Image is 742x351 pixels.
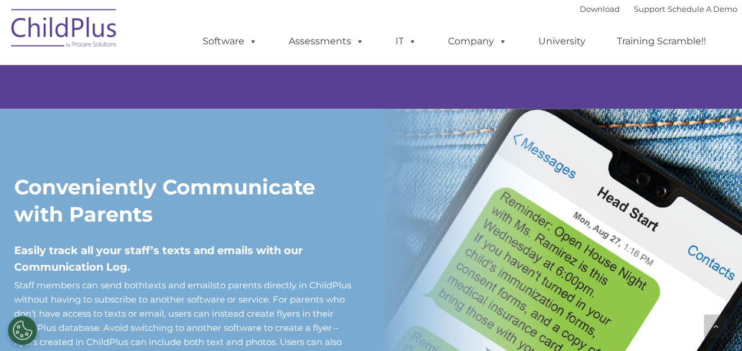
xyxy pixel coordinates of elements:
[145,279,217,290] a: texts and emails
[384,30,429,53] a: IT
[277,30,376,53] a: Assessments
[14,243,303,273] span: Easily track all your staff’s texts and emails with our Communication Log.
[191,30,269,53] a: Software
[580,4,737,14] font: |
[8,316,37,345] button: Cookies Settings
[5,1,123,60] img: ChildPlus by Procare Solutions
[605,30,718,53] a: Training Scramble!!
[580,4,620,14] a: Download
[668,4,737,14] a: Schedule A Demo
[527,30,597,53] a: University
[14,174,315,226] strong: Conveniently Communicate with Parents
[634,4,665,14] a: Support
[436,30,519,53] a: Company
